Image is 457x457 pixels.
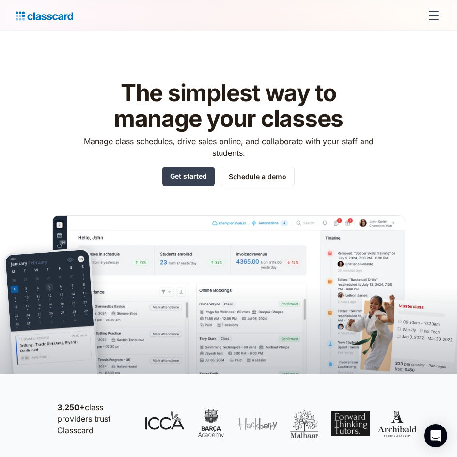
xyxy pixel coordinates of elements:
p: class providers trust Classcard [57,401,136,436]
strong: 3,250+ [57,402,85,412]
h1: The simplest way to manage your classes [75,80,382,132]
a: Get started [162,167,215,186]
p: Manage class schedules, drive sales online, and collaborate with your staff and students. [75,136,382,159]
div: menu [422,4,441,27]
a: home [16,9,73,22]
a: Schedule a demo [221,167,295,186]
div: Open Intercom Messenger [424,424,447,447]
